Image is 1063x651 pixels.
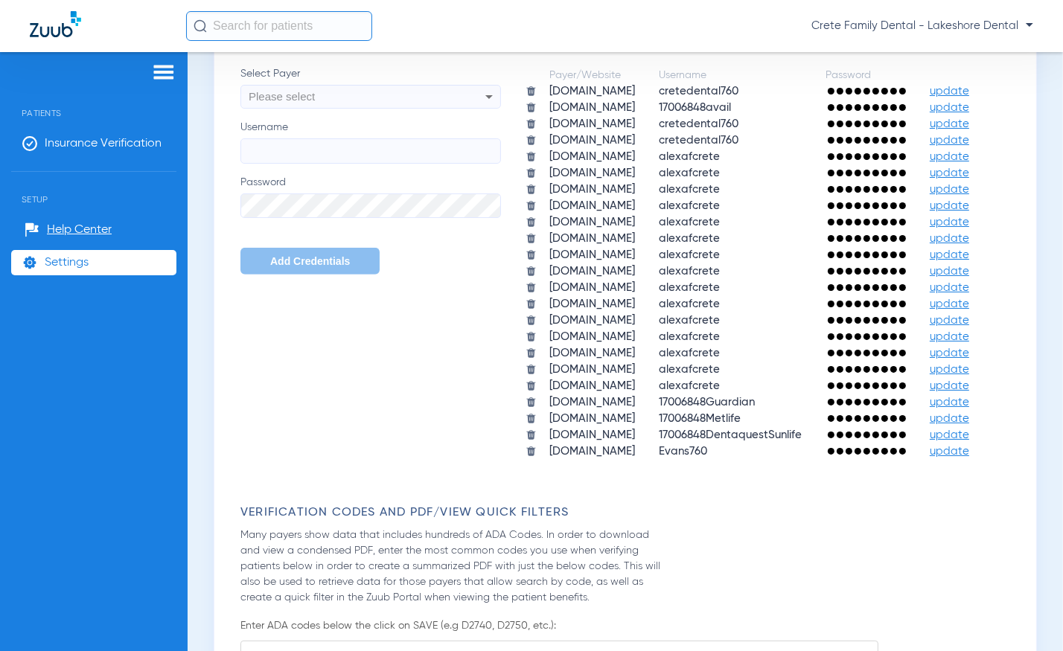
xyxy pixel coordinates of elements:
[538,182,646,197] td: [DOMAIN_NAME]
[538,330,646,344] td: [DOMAIN_NAME]
[538,231,646,246] td: [DOMAIN_NAME]
[240,120,501,164] label: Username
[659,102,731,113] span: 17006848avail
[659,249,720,260] span: alexafcrete
[526,151,537,162] img: trash.svg
[538,428,646,443] td: [DOMAIN_NAME]
[240,193,501,219] input: Password
[526,167,537,179] img: trash.svg
[194,19,207,33] img: Search Icon
[240,66,501,81] span: Select Payer
[526,380,537,391] img: trash.svg
[526,266,537,277] img: trash.svg
[659,233,720,244] span: alexafcrete
[538,280,646,295] td: [DOMAIN_NAME]
[538,117,646,132] td: [DOMAIN_NAME]
[152,63,176,81] img: hamburger-icon
[25,222,112,237] a: Help Center
[538,379,646,394] td: [DOMAIN_NAME]
[526,102,537,113] img: trash.svg
[526,413,537,424] img: trash.svg
[538,395,646,410] td: [DOMAIN_NAME]
[659,282,720,293] span: alexafcrete
[526,249,537,260] img: trash.svg
[930,86,969,97] span: update
[186,11,372,41] input: Search for patients
[659,429,802,440] span: 17006848DentaquestSunlife
[538,100,646,115] td: [DOMAIN_NAME]
[249,90,315,103] span: Please select
[930,298,969,310] span: update
[538,199,646,214] td: [DOMAIN_NAME]
[930,282,969,293] span: update
[930,380,969,391] span: update
[538,84,646,99] td: [DOMAIN_NAME]
[989,580,1063,651] iframe: Chat Widget
[526,331,537,342] img: trash.svg
[930,217,969,228] span: update
[930,167,969,179] span: update
[526,446,537,457] img: trash.svg
[930,102,969,113] span: update
[526,397,537,408] img: trash.svg
[11,86,176,118] span: Patients
[270,255,350,267] span: Add Credentials
[930,118,969,129] span: update
[538,411,646,426] td: [DOMAIN_NAME]
[659,446,707,457] span: Evans760
[659,184,720,195] span: alexafcrete
[659,118,738,129] span: cretedental760
[930,315,969,326] span: update
[538,346,646,361] td: [DOMAIN_NAME]
[659,347,720,359] span: alexafcrete
[648,68,813,83] td: Username
[659,315,720,326] span: alexafcrete
[659,217,720,228] span: alexafcrete
[659,413,741,424] span: 17006848Metlife
[930,249,969,260] span: update
[659,151,720,162] span: alexafcrete
[538,133,646,148] td: [DOMAIN_NAME]
[240,505,1018,520] h3: Verification Codes and PDF/View Quick Filters
[538,362,646,377] td: [DOMAIN_NAME]
[526,118,537,129] img: trash.svg
[526,233,537,244] img: trash.svg
[526,315,537,326] img: trash.svg
[538,215,646,230] td: [DOMAIN_NAME]
[538,444,646,459] td: [DOMAIN_NAME]
[538,297,646,312] td: [DOMAIN_NAME]
[526,217,537,228] img: trash.svg
[538,248,646,263] td: [DOMAIN_NAME]
[526,86,537,97] img: trash.svg
[526,298,537,310] img: trash.svg
[930,397,969,408] span: update
[240,175,501,219] label: Password
[659,397,755,408] span: 17006848Guardian
[240,138,501,164] input: Username
[930,446,969,457] span: update
[930,184,969,195] span: update
[240,248,380,275] button: Add Credentials
[659,200,720,211] span: alexafcrete
[659,135,738,146] span: cretedental760
[659,298,720,310] span: alexafcrete
[659,86,738,97] span: cretedental760
[538,150,646,164] td: [DOMAIN_NAME]
[930,200,969,211] span: update
[526,347,537,359] img: trash.svg
[526,429,537,440] img: trash.svg
[930,429,969,440] span: update
[30,11,81,37] img: Zuub Logo
[538,166,646,181] td: [DOMAIN_NAME]
[811,19,1033,33] span: Crete Family Dental - Lakeshore Dental
[240,527,668,606] p: Many payers show data that includes hundreds of ADA Codes. In order to download and view a conden...
[930,266,969,277] span: update
[538,68,646,83] td: Payer/Website
[47,222,112,237] span: Help Center
[526,200,537,211] img: trash.svg
[930,135,969,146] span: update
[659,364,720,375] span: alexafcrete
[526,364,537,375] img: trash.svg
[930,151,969,162] span: update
